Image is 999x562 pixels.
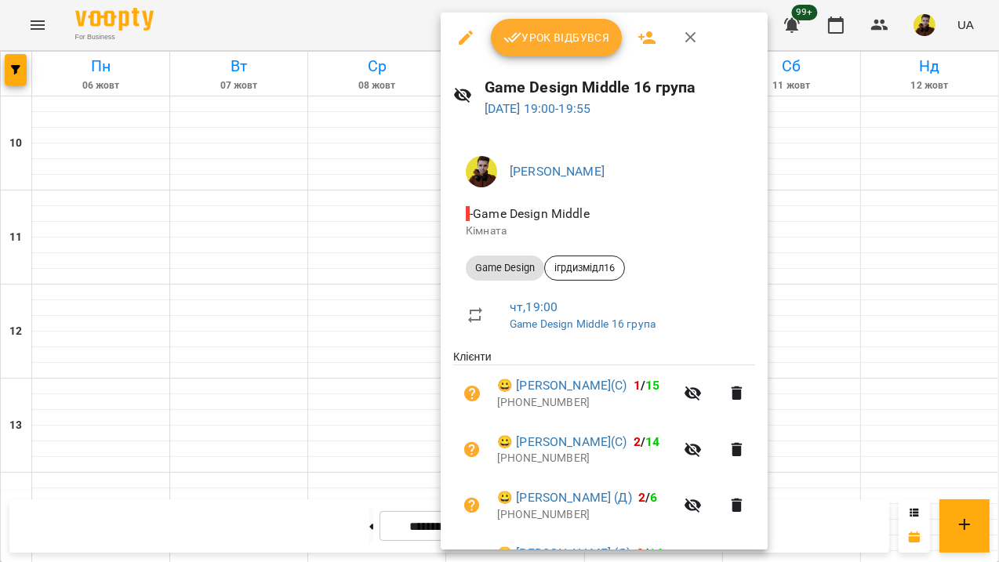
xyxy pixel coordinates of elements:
[497,395,674,411] p: [PHONE_NUMBER]
[638,490,645,505] span: 2
[453,375,491,412] button: Візит ще не сплачено. Додати оплату?
[544,256,625,281] div: ігрдизмідл16
[485,75,756,100] h6: Game Design Middle 16 група
[645,434,659,449] span: 14
[510,317,656,330] a: Game Design Middle 16 група
[510,299,558,314] a: чт , 19:00
[485,101,591,116] a: [DATE] 19:00-19:55
[545,261,624,275] span: ігрдизмідл16
[634,378,660,393] b: /
[497,376,627,395] a: 😀 [PERSON_NAME](С)
[510,164,605,179] a: [PERSON_NAME]
[497,451,674,466] p: [PHONE_NUMBER]
[637,546,644,560] span: 2
[634,434,660,449] b: /
[634,434,641,449] span: 2
[453,487,491,524] button: Візит ще не сплачено. Додати оплату?
[497,488,632,507] a: 😀 [PERSON_NAME] (Д)
[648,546,663,560] span: 14
[497,433,627,451] a: 😀 [PERSON_NAME](С)
[650,490,657,505] span: 6
[497,507,674,523] p: [PHONE_NUMBER]
[634,378,641,393] span: 1
[645,378,659,393] span: 15
[453,431,491,469] button: Візит ще не сплачено. Додати оплату?
[466,261,544,275] span: Game Design
[466,223,743,239] p: Кімната
[637,546,663,560] b: /
[638,490,657,505] b: /
[491,19,623,56] button: Урок відбувся
[503,28,610,47] span: Урок відбувся
[466,206,593,221] span: - Game Design Middle
[466,156,497,187] img: 7fb6181a741ed67b077bc5343d522ced.jpg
